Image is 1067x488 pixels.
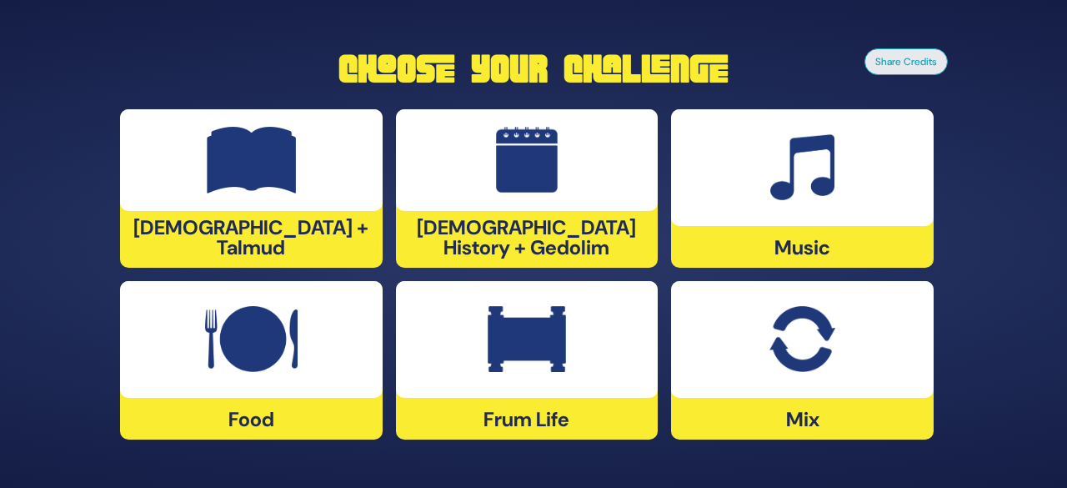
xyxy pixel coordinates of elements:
img: Food [205,306,298,373]
img: Music [770,134,834,201]
img: Frum Life [488,306,566,373]
img: Mix [769,306,834,373]
img: Tanach + Talmud [207,127,297,194]
img: Jewish History + Gedolim [496,127,559,194]
div: [DEMOGRAPHIC_DATA] + Talmud [120,109,383,268]
div: Mix [671,281,934,440]
div: [DEMOGRAPHIC_DATA] History + Gedolim [396,109,659,268]
div: Frum Life [396,281,659,440]
div: Food [120,281,383,440]
div: Music [671,109,934,268]
button: Share Credits [864,48,948,75]
h1: Choose Your Challenge [120,49,947,89]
